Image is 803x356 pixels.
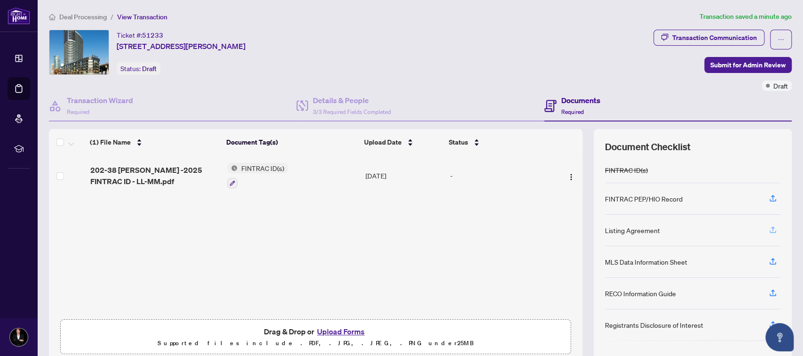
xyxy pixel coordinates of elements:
[142,31,163,40] span: 51233
[8,7,30,24] img: logo
[653,30,764,46] button: Transaction Communication
[67,95,133,106] h4: Transaction Wizard
[90,137,131,147] span: (1) File Name
[364,137,402,147] span: Upload Date
[700,11,792,22] article: Transaction saved a minute ago
[142,65,157,73] span: Draft
[605,225,660,235] div: Listing Agreement
[605,320,703,330] div: Registrants Disclosure of Interest
[67,108,89,115] span: Required
[117,13,167,21] span: View Transaction
[567,173,575,181] img: Logo
[360,129,445,155] th: Upload Date
[362,155,446,196] td: [DATE]
[561,108,584,115] span: Required
[59,13,107,21] span: Deal Processing
[605,288,676,299] div: RECO Information Guide
[66,338,565,349] p: Supported files include .PDF, .JPG, .JPEG, .PNG under 25 MB
[111,11,113,22] li: /
[605,140,691,154] span: Document Checklist
[564,168,579,183] button: Logo
[238,163,288,173] span: FINTRAC ID(s)
[117,40,246,52] span: [STREET_ADDRESS][PERSON_NAME]
[765,323,794,351] button: Open asap
[450,170,549,181] div: -
[314,325,367,338] button: Upload Forms
[672,30,757,45] div: Transaction Communication
[778,36,784,43] span: ellipsis
[264,325,367,338] span: Drag & Drop or
[605,194,683,204] div: FINTRAC PEP/HIO Record
[704,57,792,73] button: Submit for Admin Review
[313,95,391,106] h4: Details & People
[90,164,219,187] span: 202-38 [PERSON_NAME] -2025 FINTRAC ID - LL-MM.pdf
[773,81,788,91] span: Draft
[710,57,786,73] span: Submit for Admin Review
[313,108,391,115] span: 3/3 Required Fields Completed
[49,14,56,20] span: home
[227,163,288,188] button: Status IconFINTRAC ID(s)
[117,30,163,40] div: Ticket #:
[605,257,687,267] div: MLS Data Information Sheet
[117,62,160,75] div: Status:
[561,95,600,106] h4: Documents
[227,163,238,173] img: Status Icon
[223,129,360,155] th: Document Tag(s)
[86,129,223,155] th: (1) File Name
[445,129,550,155] th: Status
[49,30,109,74] img: IMG-C12365145_1.jpg
[10,328,28,346] img: Profile Icon
[449,137,468,147] span: Status
[61,320,571,355] span: Drag & Drop orUpload FormsSupported files include .PDF, .JPG, .JPEG, .PNG under25MB
[605,165,648,175] div: FINTRAC ID(s)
